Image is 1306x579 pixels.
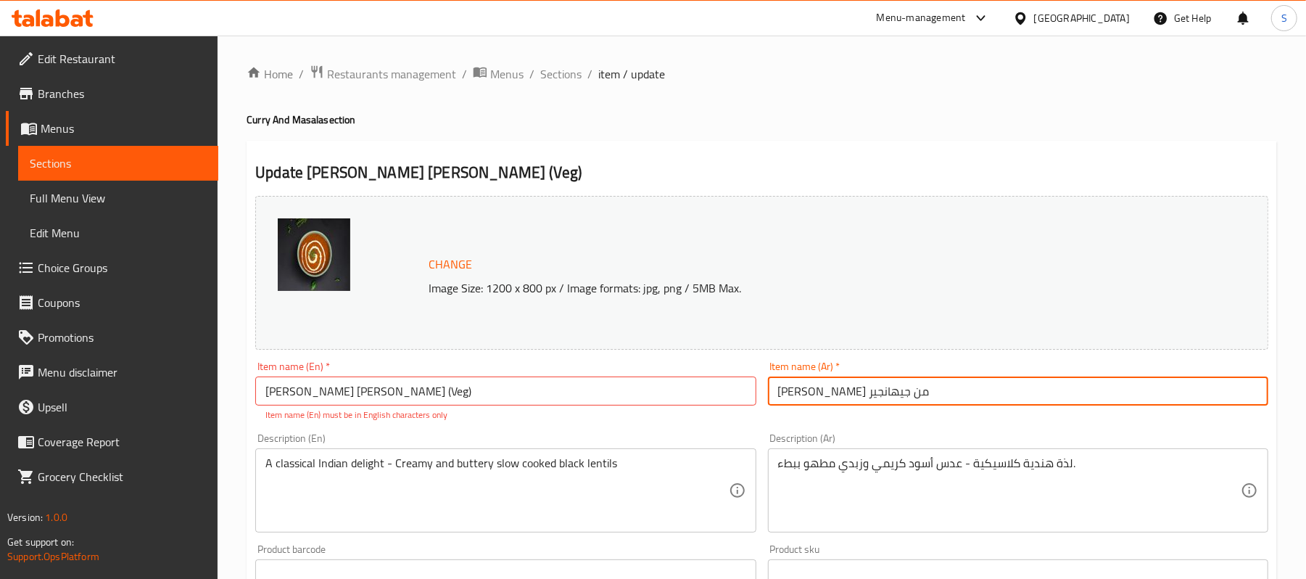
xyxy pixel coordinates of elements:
[529,65,534,83] li: /
[38,398,207,416] span: Upsell
[45,508,67,527] span: 1.0.0
[462,65,467,83] li: /
[6,111,218,146] a: Menus
[265,408,745,422] p: Item name (En) must be in English characters only
[18,181,218,215] a: Full Menu View
[7,533,74,551] span: Get support on:
[30,224,207,242] span: Edit Menu
[473,65,524,83] a: Menus
[7,547,99,566] a: Support.OpsPlatform
[6,459,218,494] a: Grocery Checklist
[6,285,218,320] a: Coupons
[30,155,207,172] span: Sections
[38,329,207,346] span: Promotions
[587,65,592,83] li: /
[247,65,1277,83] nav: breadcrumb
[265,456,728,525] textarea: A classical Indian delight - Creamy and buttery slow cooked black lentils
[6,250,218,285] a: Choice Groups
[18,215,218,250] a: Edit Menu
[299,65,304,83] li: /
[490,65,524,83] span: Menus
[6,424,218,459] a: Coverage Report
[38,50,207,67] span: Edit Restaurant
[768,377,1268,406] input: Enter name Ar
[1281,10,1287,26] span: S
[255,377,756,406] input: Enter name En
[18,146,218,181] a: Sections
[38,364,207,381] span: Menu disclaimer
[30,189,207,207] span: Full Menu View
[7,508,43,527] span: Version:
[778,456,1241,525] textarea: لذة هندية كلاسيكية - عدس أسود كريمي وزبدي مطهو ببطء.
[877,9,966,27] div: Menu-management
[540,65,582,83] a: Sections
[327,65,456,83] span: Restaurants management
[6,41,218,76] a: Edit Restaurant
[38,294,207,311] span: Coupons
[6,320,218,355] a: Promotions
[38,85,207,102] span: Branches
[38,433,207,451] span: Coverage Report
[423,250,478,279] button: Change
[1034,10,1130,26] div: [GEOGRAPHIC_DATA]
[310,65,456,83] a: Restaurants management
[255,162,1268,184] h2: Update [PERSON_NAME] [PERSON_NAME] (Veg)
[278,218,350,291] img: 33_Dal_Makhani638931818563309319.jpg
[598,65,665,83] span: item / update
[423,279,1149,297] p: Image Size: 1200 x 800 px / Image formats: jpg, png / 5MB Max.
[6,355,218,390] a: Menu disclaimer
[38,468,207,485] span: Grocery Checklist
[41,120,207,137] span: Menus
[6,76,218,111] a: Branches
[247,65,293,83] a: Home
[247,112,1277,127] h4: Curry And Masala section
[38,259,207,276] span: Choice Groups
[429,254,472,275] span: Change
[6,390,218,424] a: Upsell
